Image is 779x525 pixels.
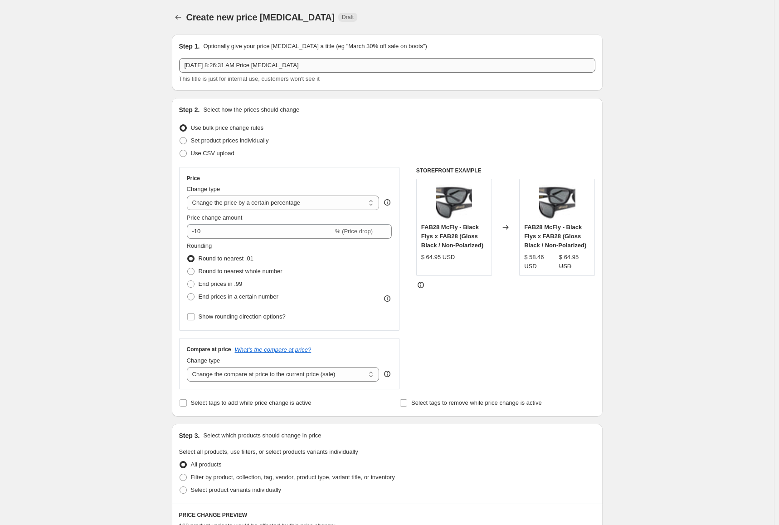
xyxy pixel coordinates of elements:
h6: STOREFRONT EXAMPLE [416,167,595,174]
h6: PRICE CHANGE PREVIEW [179,511,595,519]
span: This title is just for internal use, customers won't see it [179,75,320,82]
span: End prices in a certain number [199,293,278,300]
span: Price change amount [187,214,243,221]
p: Select how the prices should change [203,105,299,114]
span: Use bulk price change rules [191,124,263,131]
p: Select which products should change in price [203,431,321,440]
span: Round to nearest .01 [199,255,253,262]
span: Draft [342,14,354,21]
span: FAB28 McFly - Black Flys x FAB28 (Gloss Black / Non-Polarized) [524,224,586,249]
span: Rounding [187,242,212,249]
span: Select tags to remove while price change is active [411,399,542,406]
span: Use CSV upload [191,150,234,157]
input: -15 [187,224,333,239]
span: Show rounding direction options? [199,313,286,320]
h3: Price [187,175,200,182]
h2: Step 1. [179,42,200,51]
span: Round to nearest whole number [199,268,282,275]
span: Filter by product, collection, tag, vendor, product type, variant title, or inventory [191,474,395,481]
span: Set product prices individually [191,137,269,144]
h3: Compare at price [187,346,231,353]
img: image_80x.jpg [436,184,472,220]
span: All products [191,461,222,468]
strike: $ 64.95 USD [559,253,590,271]
div: help [383,198,392,207]
span: End prices in .99 [199,280,243,287]
h2: Step 3. [179,431,200,440]
span: % (Price drop) [335,228,373,235]
div: help [383,369,392,378]
h2: Step 2. [179,105,200,114]
input: 30% off holiday sale [179,58,595,73]
span: Select product variants individually [191,486,281,493]
span: Select all products, use filters, or select products variants individually [179,448,358,455]
span: Change type [187,357,220,364]
img: image_80x.jpg [539,184,575,220]
button: What's the compare at price? [235,346,312,353]
div: $ 64.95 USD [421,253,455,262]
button: Price change jobs [172,11,185,24]
span: Change type [187,186,220,192]
div: $ 58.46 USD [524,253,555,271]
p: Optionally give your price [MEDICAL_DATA] a title (eg "March 30% off sale on boots") [203,42,427,51]
span: Select tags to add while price change is active [191,399,312,406]
span: Create new price [MEDICAL_DATA] [186,12,335,22]
span: FAB28 McFly - Black Flys x FAB28 (Gloss Black / Non-Polarized) [421,224,483,249]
